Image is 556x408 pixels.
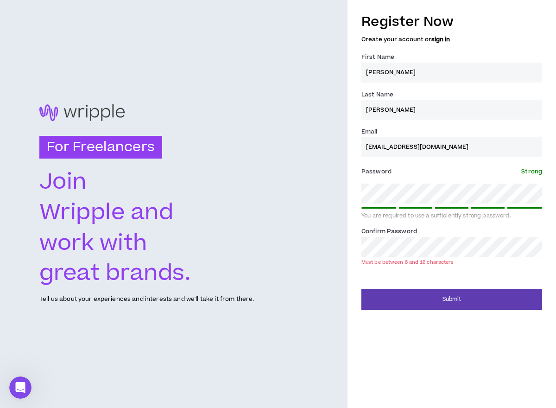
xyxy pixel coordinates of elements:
h3: For Freelancers [39,136,162,159]
text: work with [39,227,149,259]
h5: Create your account or [361,36,542,43]
h3: Register Now [361,12,542,32]
input: Last name [361,100,542,120]
span: Password [361,167,392,176]
a: sign in [431,35,450,44]
text: great brands. [39,258,190,290]
iframe: Intercom live chat [9,376,32,399]
label: Last Name [361,87,393,102]
label: Email [361,124,378,139]
input: First name [361,63,542,83]
div: Must be between 8 and 16 characters [361,259,454,266]
input: Enter Email [361,137,542,157]
text: Join [39,166,87,198]
label: Confirm Password [361,224,417,239]
button: Submit [361,289,542,310]
label: First Name [361,50,394,64]
text: Wripple and [39,197,173,229]
span: Strong [521,167,542,176]
div: You are required to use a sufficiently strong password. [361,212,542,220]
p: Tell us about your experiences and interests and we'll take it from there. [39,295,254,304]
